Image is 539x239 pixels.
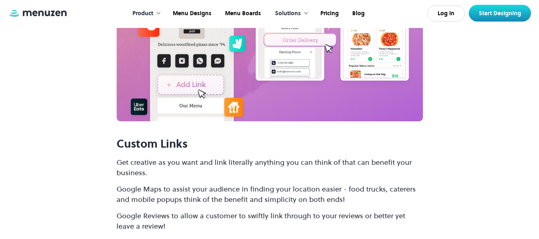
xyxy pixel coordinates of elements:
[313,1,345,26] a: Pricing
[116,137,423,150] h3: Custom Links
[116,184,423,205] p: Google Maps to assist your audience in finding your location easier - food trucks, caterers and m...
[345,1,371,26] a: Blog
[427,6,465,22] a: Log In
[267,1,313,26] div: Solutions
[132,9,153,18] div: Product
[124,1,165,26] div: Product
[165,1,217,26] a: Menu Designs
[217,1,267,26] a: Menu Boards
[275,9,301,18] div: Solutions
[116,157,423,178] p: Get creative as you want and link literally anything you can think of that can benefit your busin...
[469,5,531,22] a: Start Designing
[116,211,423,231] p: Google Reviews to allow a customer to swiftly link through to your reviews or better yet leave a ...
